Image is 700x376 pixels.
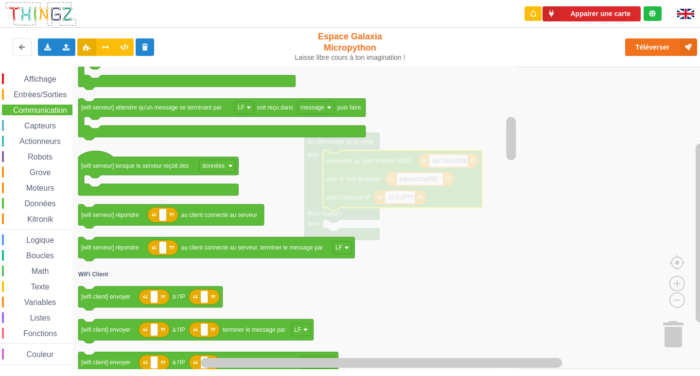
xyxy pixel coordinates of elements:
[30,267,51,275] span: Math
[25,236,55,244] span: Logique
[336,244,343,251] text: LF
[25,251,55,260] span: Boucles
[295,326,301,333] text: LF
[81,212,139,218] text: [wifi serveur] répondre
[26,215,54,223] span: Kitronik
[22,75,57,83] span: Affichage
[81,326,130,333] text: [wifi client] envoyer
[23,122,57,130] span: Capteurs
[78,271,108,278] text: WiFi Client
[12,106,69,114] span: Communication
[23,199,57,208] span: Données
[81,294,130,301] text: [wifi client] envoyer
[337,104,361,111] text: puis faire
[12,90,68,99] span: Entrées/Sorties
[4,1,77,27] img: thingz_logo.png
[202,162,225,169] text: données
[29,283,51,291] span: Texte
[644,6,662,21] div: Tu es connecté au serveur de création de Thingz
[81,244,139,251] text: [wifi serveur] répondre
[625,38,697,56] button: Téléverser
[677,9,694,19] img: gb.png
[300,104,324,111] text: message
[28,168,52,177] span: Grove
[181,244,323,251] text: au client connecté au serveur, terminer le message par
[223,326,285,333] text: terminer le message par
[238,104,245,111] text: LF
[542,6,641,21] button: Appairer une carte
[18,137,62,145] span: Actionneurs
[257,104,293,111] text: soit reçu dans
[23,298,58,306] span: Variables
[181,212,258,218] text: au client connecté au serveur
[22,329,58,338] span: Fonctions
[25,350,55,358] span: Couleur
[81,104,222,111] text: [wifi serveur] attendre qu'un message se terminant par
[81,162,189,169] text: [wifi serveur] lorsque le serveur reçoit des
[26,153,54,161] span: Robots
[173,326,185,333] text: à l'IP
[25,184,56,192] span: Moteurs
[173,294,185,301] text: à l'IP
[29,314,52,322] span: Listes
[291,31,410,62] div: Espace Galaxia Micropython
[291,54,410,62] div: Laisse libre cours à ton imagination !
